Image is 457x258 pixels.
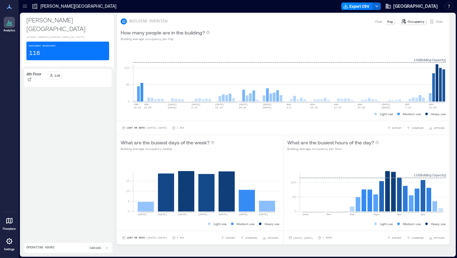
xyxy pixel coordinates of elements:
tspan: 5 [128,199,130,203]
tspan: 0 [128,209,130,213]
text: 20-26 [239,106,246,109]
p: Medium use [403,221,421,226]
span: COMPARE [412,126,424,130]
tspan: 100 [290,180,296,184]
tspan: 0 [294,209,296,213]
p: Building average occupancy per Day [121,36,210,41]
text: AUG [286,103,291,106]
span: OPTIONS [267,236,278,240]
tspan: 50 [126,83,130,86]
span: EXPORT [226,236,235,240]
tspan: 100 [124,66,130,70]
span: EXPORT [392,236,402,240]
p: [STREET_ADDRESS][PERSON_NAME][US_STATE] [26,35,109,39]
button: OPTIONS [261,235,279,241]
p: Heavy use [431,111,446,116]
p: Peak [375,19,382,24]
span: [DATE] - [DATE] [293,237,313,239]
a: Floorplans [1,213,18,233]
p: 12a - 12a [90,246,100,250]
text: AUG [334,103,339,106]
p: Light use [380,111,393,116]
text: 7-13 [405,106,411,109]
p: Building average occupancy weekly [121,146,215,151]
button: OPTIONS [427,125,446,131]
text: [DATE] [198,213,207,216]
button: COMPARE [405,235,425,241]
a: Analytics [2,15,17,34]
p: Visits [436,19,443,24]
text: [DATE] [239,103,248,106]
text: 15-21 [134,106,141,109]
tspan: 50 [292,195,296,199]
p: Medium use [237,221,255,226]
p: Floorplans [3,227,16,231]
text: 4pm [397,213,402,216]
button: Last 90 Days |[DATE]-[DATE] [121,125,168,131]
text: 17-23 [334,106,341,109]
p: Assigned Headcount [29,44,56,48]
button: Last 90 Days |[DATE]-[DATE] [121,235,168,241]
span: COMPARE [245,236,257,240]
p: 1 Hour [323,236,332,240]
p: 116 [29,49,40,58]
p: Avg [387,19,393,24]
p: Medium use [403,111,421,116]
text: [DATE] [239,213,248,216]
p: 1 Day [177,236,184,240]
p: Heavy use [265,221,279,226]
button: EXPORT [386,125,403,131]
p: Analytics [3,29,15,32]
text: [DATE] [168,103,177,106]
p: Light use [214,221,227,226]
text: [DATE] [381,106,390,109]
text: [DATE] [219,213,228,216]
button: Export CSV [341,2,373,10]
text: 4am [326,213,331,216]
text: AUG [358,103,362,106]
p: How many people are in the building? [121,29,205,36]
text: SEP [429,103,433,106]
text: [DATE] [158,213,167,216]
text: 12pm [373,213,379,216]
text: [DATE] [381,103,390,106]
text: 22-28 [144,106,151,109]
text: [DATE] [168,106,177,109]
p: [PERSON_NAME][GEOGRAPHIC_DATA] [26,16,109,33]
p: [PERSON_NAME][GEOGRAPHIC_DATA] [40,3,116,9]
span: [GEOGRAPHIC_DATA] [393,3,438,9]
button: COMPARE [239,235,259,241]
p: 116 [54,73,60,78]
p: Heavy use [431,221,446,226]
text: SEP [405,103,410,106]
text: [DATE] [215,103,224,106]
p: Operating Hours [26,245,54,250]
text: JUN [144,103,149,106]
text: 13-19 [215,106,223,109]
button: COMPARE [405,125,425,131]
button: EXPORT [219,235,237,241]
button: [GEOGRAPHIC_DATA] [383,1,440,11]
p: BUILDING OVERVIEW [129,19,167,24]
text: [DATE] [138,213,147,216]
text: 6-12 [192,106,197,109]
button: EXPORT [386,235,403,241]
text: 3-9 [286,106,291,109]
a: Settings [2,234,17,253]
text: 12am [302,213,308,216]
p: Building average occupancy per Hour [287,146,379,151]
button: [DATE]-[DATE] [287,235,314,241]
p: What are the busiest hours of the day? [287,139,374,146]
text: 8am [350,213,354,216]
span: EXPORT [392,126,402,130]
p: 4th Floor [26,71,41,76]
text: JUN [134,103,138,106]
p: 1 Day [177,126,184,130]
text: 14-20 [429,106,436,109]
text: 10-16 [310,106,318,109]
tspan: 10 [126,189,130,193]
text: [DATE] [263,106,272,109]
tspan: 15 [126,179,130,183]
text: 8pm [421,213,425,216]
tspan: 0 [128,99,130,103]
